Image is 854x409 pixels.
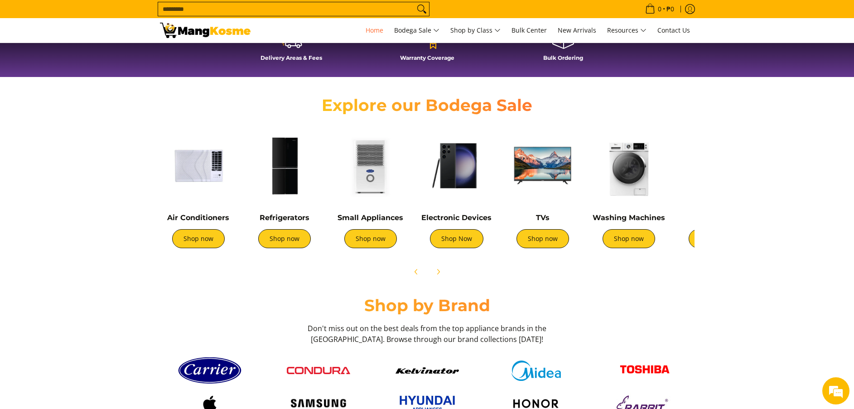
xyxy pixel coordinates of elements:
[160,23,251,38] img: Mang Kosme: Your Home Appliances Warehouse Sale Partner!
[590,127,667,204] img: Washing Machines
[504,127,581,204] img: TVs
[665,6,675,12] span: ₱0
[406,262,426,282] button: Previous
[377,367,477,374] a: Kelvinator button 9a26f67e caed 448c 806d e01e406ddbdc
[657,26,690,34] span: Contact Us
[305,323,550,345] h3: Don't miss out on the best deals from the top appliance brands in the [GEOGRAPHIC_DATA]. Browse t...
[332,127,409,204] img: Small Appliances
[603,229,655,248] a: Shop now
[390,18,444,43] a: Bodega Sale
[593,213,665,222] a: Washing Machines
[656,6,663,12] span: 0
[394,25,439,36] span: Bodega Sale
[178,354,241,387] img: Carrier logo 1 98356 9b90b2e1 0bd1 49ad 9aa2 9ddb2e94a36b
[511,26,547,34] span: Bulk Center
[553,18,601,43] a: New Arrivals
[361,18,388,43] a: Home
[504,361,568,381] img: Midea logo 405e5d5e af7e 429b b899 c48f4df307b6
[421,213,492,222] a: Electronic Devices
[296,95,559,115] h2: Explore our Bodega Sale
[160,354,260,387] a: Carrier logo 1 98356 9b90b2e1 0bd1 49ad 9aa2 9ddb2e94a36b
[246,127,323,204] img: Refrigerators
[260,213,309,222] a: Refrigerators
[338,213,403,222] a: Small Appliances
[396,367,459,374] img: Kelvinator button 9a26f67e caed 448c 806d e01e406ddbdc
[507,18,551,43] a: Bulk Center
[269,367,368,374] a: Condura logo red
[428,262,448,282] button: Next
[366,26,383,34] span: Home
[228,54,355,61] h4: Delivery Areas & Fees
[516,229,569,248] a: Shop now
[446,18,505,43] a: Shop by Class
[167,213,229,222] a: Air Conditioners
[344,229,397,248] a: Shop now
[364,26,491,68] a: Warranty Coverage
[689,229,741,248] a: Shop now
[160,127,237,204] img: Air Conditioners
[430,229,483,248] a: Shop Now
[418,127,495,204] img: Electronic Devices
[258,229,311,248] a: Shop now
[653,18,695,43] a: Contact Us
[260,18,695,43] nav: Main Menu
[607,25,647,36] span: Resources
[676,127,753,204] img: Cookers
[228,26,355,68] a: Delivery Areas & Fees
[486,361,586,381] a: Midea logo 405e5d5e af7e 429b b899 c48f4df307b6
[536,213,550,222] a: TVs
[558,26,596,34] span: New Arrivals
[415,2,429,16] button: Search
[450,25,501,36] span: Shop by Class
[603,18,651,43] a: Resources
[172,229,225,248] a: Shop now
[642,4,677,14] span: •
[595,358,695,383] a: Toshiba logo
[287,367,350,374] img: Condura logo red
[160,295,695,316] h2: Shop by Brand
[500,26,627,68] a: Bulk Ordering
[500,54,627,61] h4: Bulk Ordering
[613,358,676,383] img: Toshiba logo
[364,54,491,61] h4: Warranty Coverage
